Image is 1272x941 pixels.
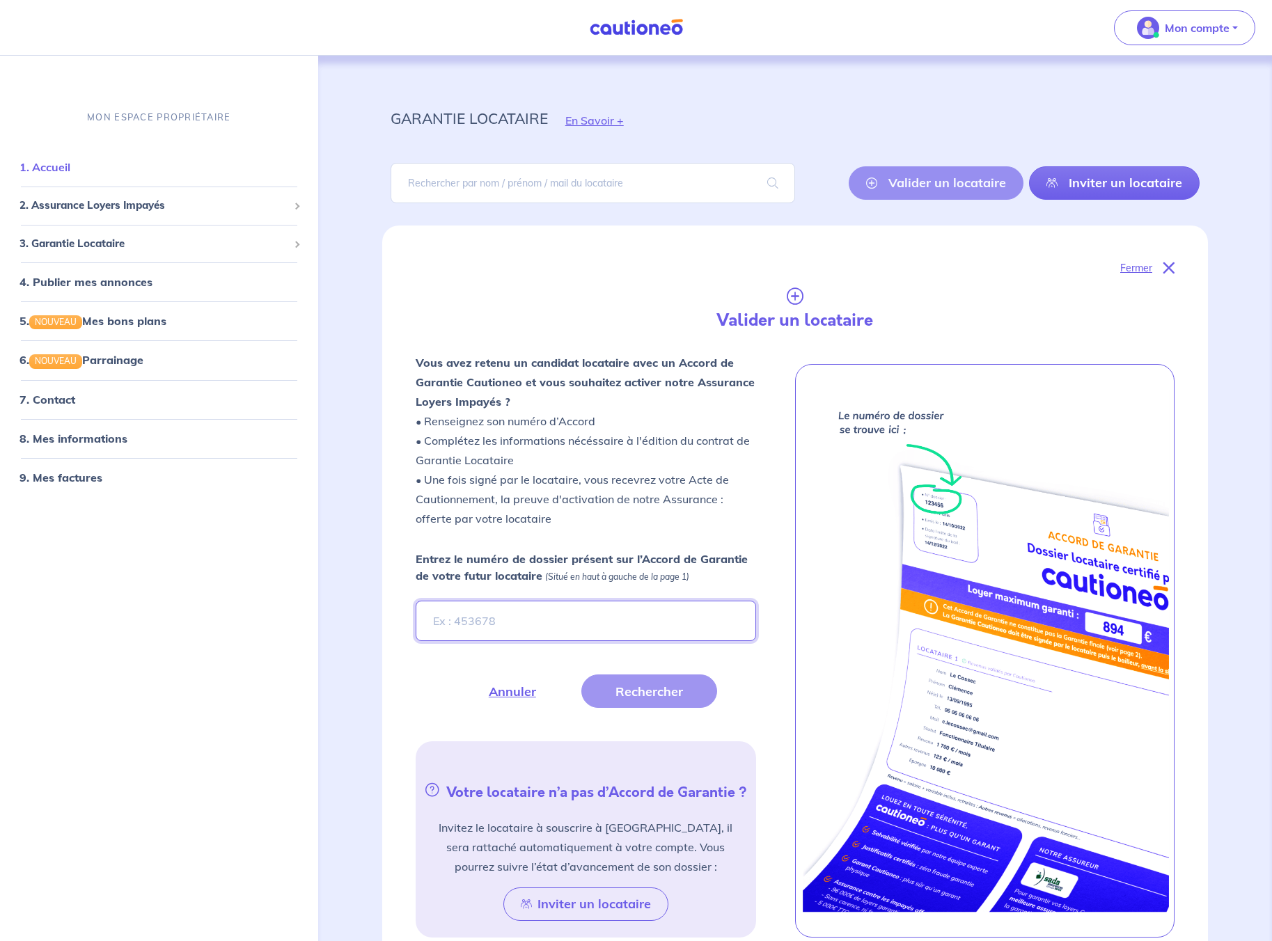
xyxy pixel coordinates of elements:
span: search [751,164,795,203]
a: 5.NOUVEAUMes bons plans [19,314,166,328]
a: 7. Contact [19,393,75,406]
div: 2. Assurance Loyers Impayés [6,192,313,219]
p: • Renseignez son numéro d’Accord • Complétez les informations nécéssaire à l'édition du contrat d... [416,353,756,528]
img: illu_account_valid_menu.svg [1137,17,1159,39]
input: Ex : 453678 [416,601,756,641]
div: 7. Contact [6,386,313,413]
div: 6.NOUVEAUParrainage [6,347,313,374]
div: 9. Mes factures [6,464,313,491]
div: 1. Accueil [6,153,313,181]
img: certificate-new.png [799,389,1170,912]
p: Invitez le locataire à souscrire à [GEOGRAPHIC_DATA], il sera rattaché automatiquement à votre co... [432,818,739,876]
strong: Vous avez retenu un candidat locataire avec un Accord de Garantie Cautioneo et vous souhaitez act... [416,356,755,409]
em: (Situé en haut à gauche de la page 1) [545,571,689,582]
button: Inviter un locataire [503,887,668,921]
img: Cautioneo [584,19,689,36]
p: MON ESPACE PROPRIÉTAIRE [87,111,230,124]
h4: Valider un locataire [601,310,989,331]
p: Mon compte [1165,19,1230,36]
a: 6.NOUVEAUParrainage [19,354,143,367]
h5: Votre locataire n’a pas d’Accord de Garantie ? [421,780,751,801]
a: Inviter un locataire [1029,166,1200,200]
strong: Entrez le numéro de dossier présent sur l’Accord de Garantie de votre futur locataire [416,552,748,583]
span: 2. Assurance Loyers Impayés [19,198,288,214]
a: 4. Publier mes annonces [19,275,152,289]
input: Rechercher par nom / prénom / mail du locataire [391,163,795,203]
button: illu_account_valid_menu.svgMon compte [1114,10,1255,45]
p: garantie locataire [391,106,548,131]
a: 1. Accueil [19,160,70,174]
button: Annuler [455,674,570,708]
div: 5.NOUVEAUMes bons plans [6,307,313,335]
p: Fermer [1120,259,1152,277]
div: 8. Mes informations [6,425,313,452]
div: 3. Garantie Locataire [6,230,313,258]
button: En Savoir + [548,100,641,141]
div: 4. Publier mes annonces [6,268,313,296]
a: 8. Mes informations [19,432,127,445]
span: 3. Garantie Locataire [19,236,288,252]
a: 9. Mes factures [19,470,102,484]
